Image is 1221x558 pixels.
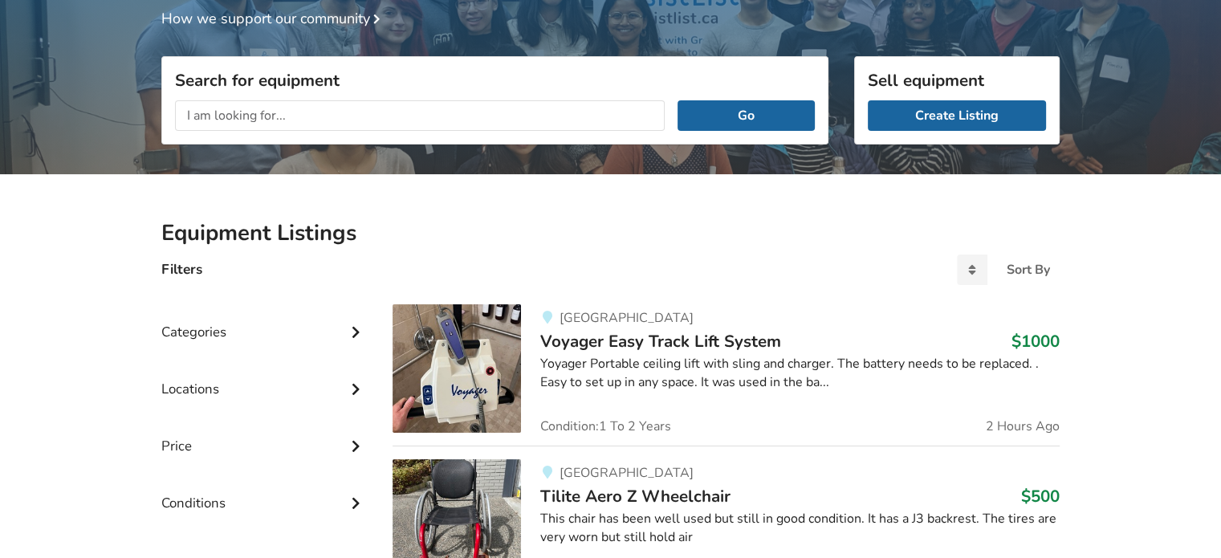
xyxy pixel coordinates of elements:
input: I am looking for... [175,100,665,131]
img: transfer aids-voyager easy track lift system [393,304,521,433]
div: Conditions [161,462,367,519]
h3: $1000 [1011,331,1060,352]
div: Categories [161,291,367,348]
span: 2 Hours Ago [986,420,1060,433]
span: Tilite Aero Z Wheelchair [540,485,731,507]
button: Go [678,100,815,131]
div: This chair has been well used but still in good condition. It has a J3 backrest. The tires are ve... [540,510,1060,547]
h4: Filters [161,260,202,279]
span: [GEOGRAPHIC_DATA] [559,464,693,482]
a: transfer aids-voyager easy track lift system[GEOGRAPHIC_DATA]Voyager Easy Track Lift System$1000Y... [393,304,1060,446]
a: How we support our community [161,9,386,28]
span: Condition: 1 To 2 Years [540,420,671,433]
h3: Sell equipment [868,70,1046,91]
h3: Search for equipment [175,70,815,91]
span: Voyager Easy Track Lift System [540,330,781,352]
a: Create Listing [868,100,1046,131]
h2: Equipment Listings [161,219,1060,247]
h3: $500 [1021,486,1060,507]
div: Locations [161,348,367,405]
div: Yoyager Portable ceiling lift with sling and charger. The battery needs to be replaced. . Easy to... [540,355,1060,392]
div: Price [161,405,367,462]
span: [GEOGRAPHIC_DATA] [559,309,693,327]
div: Sort By [1007,263,1050,276]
